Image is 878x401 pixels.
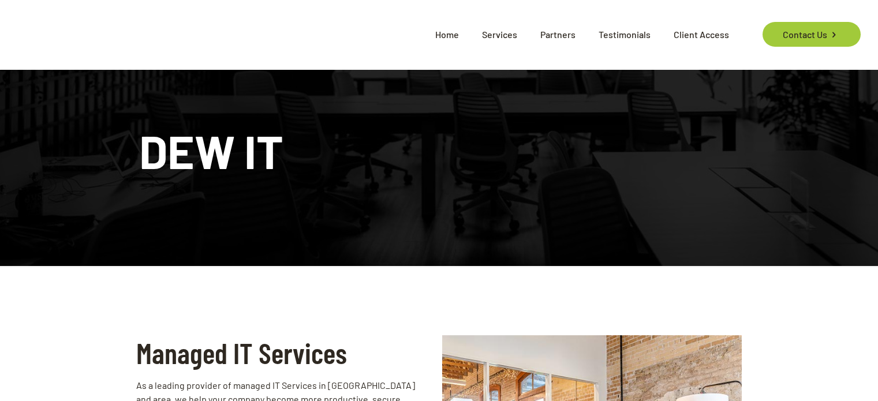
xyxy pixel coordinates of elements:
span: Home [424,17,470,52]
span: Services [470,17,529,52]
span: Client Access [662,17,741,52]
h1: DEW IT [139,128,739,174]
a: Contact Us [763,22,860,47]
h2: Managed IT Services [136,335,419,370]
span: Partners [529,17,587,52]
span: Testimonials [587,17,662,52]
